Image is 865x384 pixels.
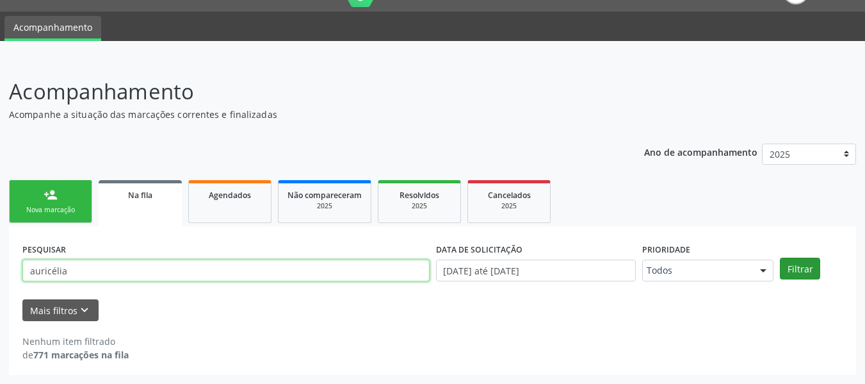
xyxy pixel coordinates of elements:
[488,190,531,201] span: Cancelados
[400,190,439,201] span: Resolvidos
[44,188,58,202] div: person_add
[477,201,541,211] div: 2025
[642,240,690,260] label: Prioridade
[33,349,129,361] strong: 771 marcações na fila
[4,16,101,41] a: Acompanhamento
[209,190,251,201] span: Agendados
[387,201,451,211] div: 2025
[287,190,362,201] span: Não compareceram
[22,348,129,362] div: de
[19,205,83,215] div: Nova marcação
[22,260,430,281] input: Nome, CNS
[436,240,522,260] label: DATA DE SOLICITAÇÃO
[22,240,66,260] label: PESQUISAR
[22,335,129,348] div: Nenhum item filtrado
[287,201,362,211] div: 2025
[780,258,820,280] button: Filtrar
[436,260,636,281] input: Selecione um intervalo
[22,299,99,322] button: Mais filtroskeyboard_arrow_down
[77,303,92,317] i: keyboard_arrow_down
[647,264,747,277] span: Todos
[644,144,757,160] p: Ano de acompanhamento
[128,190,152,201] span: Na fila
[9,76,602,108] p: Acompanhamento
[9,108,602,121] p: Acompanhe a situação das marcações correntes e finalizadas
